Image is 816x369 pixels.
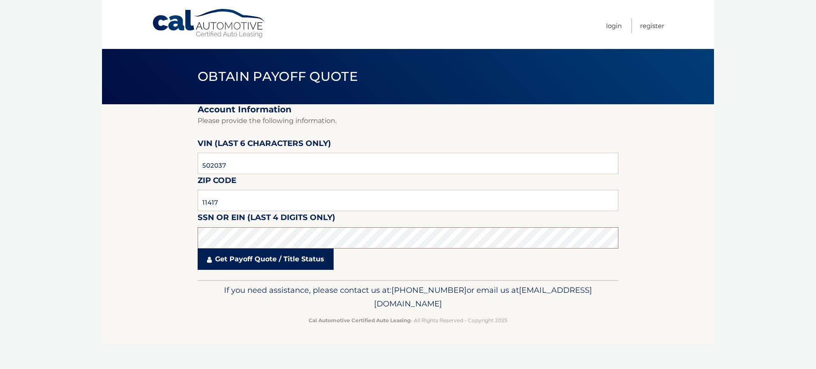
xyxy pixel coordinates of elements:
[203,316,613,325] p: - All Rights Reserved - Copyright 2025
[198,211,335,227] label: SSN or EIN (last 4 digits only)
[203,283,613,311] p: If you need assistance, please contact us at: or email us at
[198,174,236,190] label: Zip Code
[198,137,331,153] label: VIN (last 6 characters only)
[640,19,664,33] a: Register
[152,9,266,39] a: Cal Automotive
[606,19,622,33] a: Login
[198,69,358,84] span: Obtain Payoff Quote
[391,285,467,295] span: [PHONE_NUMBER]
[198,104,618,115] h2: Account Information
[198,115,618,127] p: Please provide the following information.
[198,249,334,270] a: Get Payoff Quote / Title Status
[309,317,411,323] strong: Cal Automotive Certified Auto Leasing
